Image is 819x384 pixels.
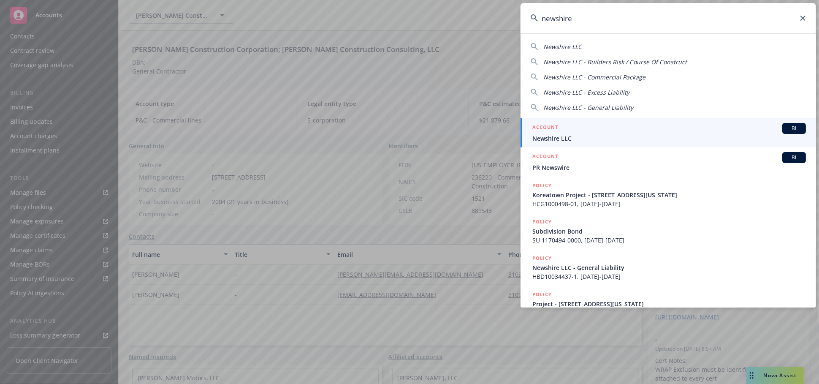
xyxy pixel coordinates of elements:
h5: ACCOUNT [532,152,558,162]
span: Newshire LLC - General Liability [543,103,633,112]
a: POLICYKoreatown Project - [STREET_ADDRESS][US_STATE]HCG1000498-01, [DATE]-[DATE] [521,177,816,213]
span: HBD10034437-1, [DATE]-[DATE] [532,272,806,281]
span: SU 1170494-0000, [DATE]-[DATE] [532,236,806,245]
span: PR Newswire [532,163,806,172]
a: ACCOUNTBINewshire LLC [521,118,816,147]
a: POLICYSubdivision BondSU 1170494-0000, [DATE]-[DATE] [521,213,816,249]
h5: ACCOUNT [532,123,558,133]
span: Subdivision Bond [532,227,806,236]
span: HCG1000498-01, [DATE]-[DATE] [532,199,806,208]
span: BI [786,154,803,161]
h5: POLICY [532,290,552,299]
span: Newshire LLC - General Liability [532,263,806,272]
span: Newshire LLC [532,134,806,143]
h5: POLICY [532,181,552,190]
h5: POLICY [532,254,552,262]
a: POLICYProject - [STREET_ADDRESS][US_STATE] [521,286,816,322]
span: BI [786,125,803,132]
h5: POLICY [532,218,552,226]
span: Newshire LLC - Excess Liability [543,88,629,96]
input: Search... [521,3,816,33]
span: Newshire LLC - Commercial Package [543,73,645,81]
a: ACCOUNTBIPR Newswire [521,147,816,177]
span: Project - [STREET_ADDRESS][US_STATE] [532,300,806,308]
span: Koreatown Project - [STREET_ADDRESS][US_STATE] [532,191,806,199]
a: POLICYNewshire LLC - General LiabilityHBD10034437-1, [DATE]-[DATE] [521,249,816,286]
span: Newshire LLC [543,43,582,51]
span: Newshire LLC - Builders Risk / Course Of Construct [543,58,687,66]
